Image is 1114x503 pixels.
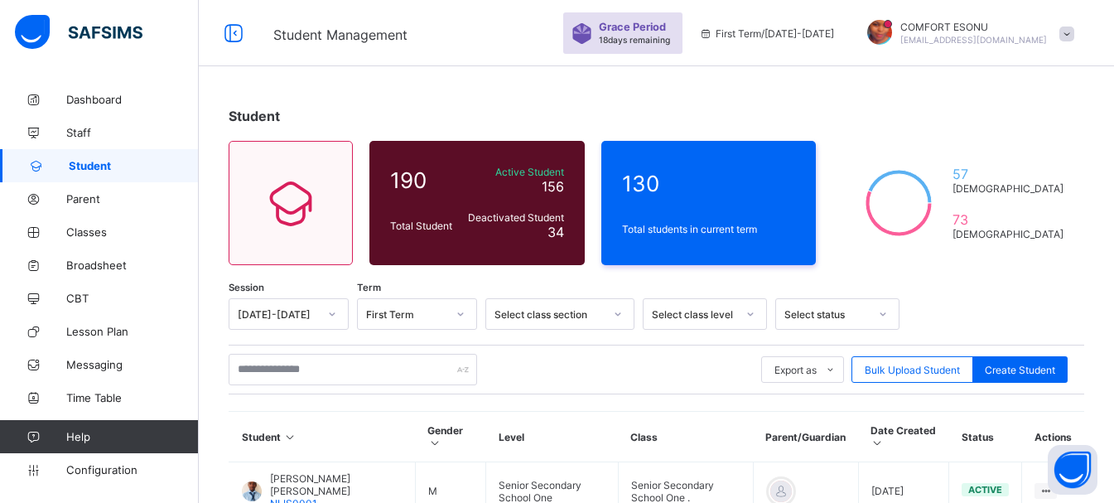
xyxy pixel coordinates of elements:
span: Classes [66,225,199,239]
span: Deactivated Student [465,211,564,224]
span: Export as [774,364,817,376]
span: 130 [622,171,796,196]
span: COMFORT ESONU [900,21,1047,33]
span: Student [229,108,280,124]
span: 34 [547,224,564,240]
div: [DATE]-[DATE] [238,308,318,321]
span: Grace Period [599,21,666,33]
span: Active Student [465,166,564,178]
th: Class [618,412,753,462]
div: Total Student [386,215,461,236]
span: 190 [390,167,457,193]
span: Broadsheet [66,259,199,272]
div: First Term [366,308,446,321]
th: Gender [415,412,485,462]
th: Status [949,412,1022,462]
i: Sort in Ascending Order [427,437,441,449]
th: Actions [1022,412,1084,462]
span: session/term information [699,27,834,40]
span: 156 [542,178,564,195]
span: Parent [66,192,199,206]
img: sticker-purple.71386a28dfed39d6af7621340158ba97.svg [571,23,592,44]
div: Select class section [494,308,604,321]
span: 73 [952,211,1063,228]
i: Sort in Ascending Order [283,431,297,443]
span: 18 days remaining [599,35,670,45]
span: Create Student [985,364,1055,376]
span: Session [229,282,264,293]
span: [DEMOGRAPHIC_DATA] [952,182,1063,195]
span: 57 [952,166,1063,182]
div: COMFORTESONU [851,20,1083,47]
th: Parent/Guardian [753,412,858,462]
span: [DEMOGRAPHIC_DATA] [952,228,1063,240]
th: Level [486,412,618,462]
span: Dashboard [66,93,199,106]
span: Messaging [66,358,199,371]
span: [EMAIL_ADDRESS][DOMAIN_NAME] [900,35,1047,45]
i: Sort in Ascending Order [870,437,885,449]
button: Open asap [1048,445,1097,495]
span: Total students in current term [622,223,796,235]
div: Select class level [652,308,736,321]
span: Term [357,282,381,293]
span: Student [69,159,199,172]
span: Configuration [66,463,198,476]
span: CBT [66,292,199,305]
span: [PERSON_NAME] [PERSON_NAME] [270,472,403,497]
span: Staff [66,126,199,139]
span: Bulk Upload Student [865,364,960,376]
span: Time Table [66,391,199,404]
span: Lesson Plan [66,325,199,338]
span: Help [66,430,198,443]
span: Student Management [273,27,408,43]
th: Student [229,412,416,462]
img: safsims [15,15,142,50]
div: Select status [784,308,869,321]
span: active [968,484,1002,496]
th: Date Created [858,412,949,462]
